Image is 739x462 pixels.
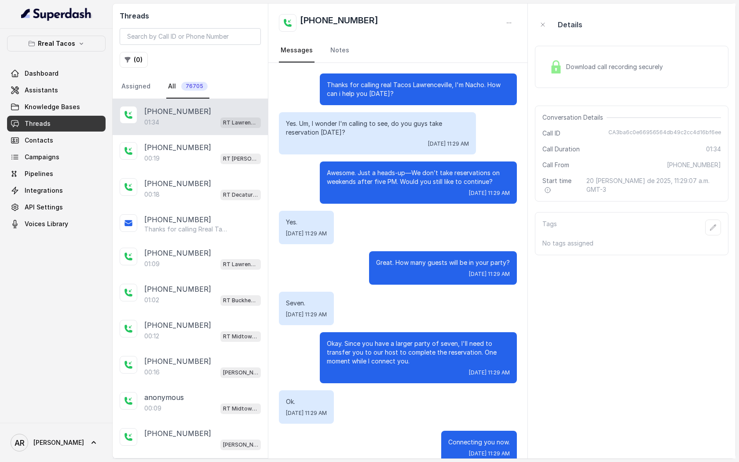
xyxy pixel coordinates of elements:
p: [PHONE_NUMBER] [144,320,211,330]
nav: Tabs [279,39,517,62]
p: RT Decatur / EN [223,191,258,199]
span: Threads [25,119,51,128]
span: Call From [542,161,569,169]
img: Lock Icon [549,60,563,73]
p: [PERSON_NAME] / EN [223,368,258,377]
a: Voices Library [7,216,106,232]
p: Tags [542,220,557,235]
p: [PHONE_NUMBER] [144,178,211,189]
span: 20 [PERSON_NAME] de 2025, 11:29:07 a.m. GMT-3 [586,176,721,194]
button: Rreal Tacos [7,36,106,51]
span: [DATE] 11:29 AM [469,271,510,278]
span: [DATE] 11:29 AM [469,190,510,197]
a: API Settings [7,199,106,215]
p: 01:02 [144,296,159,304]
p: Yes. Um, I wonder I'm calling to see, do you guys take reservation [DATE]? [286,119,469,137]
span: Contacts [25,136,53,145]
a: Messages [279,39,315,62]
p: 00:19 [144,154,160,163]
p: No tags assigned [542,239,721,248]
a: Assigned [120,75,152,99]
p: RT [PERSON_NAME][GEOGRAPHIC_DATA] / EN [223,154,258,163]
a: [PERSON_NAME] [7,430,106,455]
img: light.svg [21,7,92,21]
span: API Settings [25,203,63,212]
p: Thanks for calling real Tacos Lawrenceville, I'm Nacho. How can i help you [DATE]? [327,81,510,98]
p: Okay. Since you have a larger party of seven, I'll need to transfer you to our host to complete t... [327,339,510,366]
span: [PHONE_NUMBER] [667,161,721,169]
p: 00:12 [144,332,159,341]
p: [PERSON_NAME] / EN [223,440,258,449]
p: [PHONE_NUMBER] [144,356,211,367]
span: Knowledge Bases [25,103,80,111]
p: 00:18 [144,190,160,199]
a: Pipelines [7,166,106,182]
a: Contacts [7,132,106,148]
span: Campaigns [25,153,59,161]
span: [DATE] 11:29 AM [469,369,510,376]
p: Rreal Tacos [38,38,75,49]
p: 00:16 [144,368,160,377]
p: Seven. [286,299,327,308]
p: Details [558,19,582,30]
p: RT Midtown / EN [223,332,258,341]
p: RT Buckhead / EN [223,296,258,305]
a: All76705 [166,75,209,99]
p: Thanks for calling Rreal Tacos! Want to pick up your order? [URL][DOMAIN_NAME] Call managed by [U... [144,225,229,234]
a: Notes [329,39,351,62]
span: [DATE] 11:29 AM [469,450,510,457]
p: [PHONE_NUMBER] [144,214,211,225]
span: [DATE] 11:29 AM [286,410,327,417]
span: 76705 [181,82,208,91]
p: Awesome. Just a heads-up—We don’t take reservations on weekends after five PM. Would you still li... [327,169,510,186]
h2: [PHONE_NUMBER] [300,14,378,32]
button: (0) [120,52,148,68]
span: CA3ba6c0e66956564db49c2cc4d16bf6ee [608,129,721,138]
input: Search by Call ID or Phone Number [120,28,261,45]
a: Assistants [7,82,106,98]
p: Connecting you now. [448,438,510,447]
p: RT Lawrenceville [223,260,258,269]
span: [DATE] 11:29 AM [286,311,327,318]
span: Dashboard [25,69,59,78]
p: 00:09 [144,404,161,413]
span: Start time [542,176,579,194]
a: Integrations [7,183,106,198]
h2: Threads [120,11,261,21]
p: [PHONE_NUMBER] [144,106,211,117]
nav: Tabs [120,75,261,99]
span: Assistants [25,86,58,95]
p: RT Midtown / EN [223,404,258,413]
p: 01:09 [144,260,160,268]
span: 01:34 [706,145,721,154]
span: Call Duration [542,145,580,154]
span: [PERSON_NAME] [33,438,84,447]
span: Pipelines [25,169,53,178]
p: [PHONE_NUMBER] [144,248,211,258]
a: Campaigns [7,149,106,165]
p: [PHONE_NUMBER] [144,284,211,294]
text: AR [15,438,25,447]
span: Voices Library [25,220,68,228]
span: Call ID [542,129,560,138]
p: anonymous [144,392,184,403]
span: Conversation Details [542,113,607,122]
p: 01:34 [144,118,159,127]
span: Integrations [25,186,63,195]
p: [PHONE_NUMBER] [144,428,211,439]
a: Dashboard [7,66,106,81]
p: Great. How many guests will be in your party? [376,258,510,267]
a: Threads [7,116,106,132]
p: Yes. [286,218,327,227]
span: [DATE] 11:29 AM [286,230,327,237]
p: Ok. [286,397,327,406]
p: RT Lawrenceville [223,118,258,127]
span: [DATE] 11:29 AM [428,140,469,147]
a: Knowledge Bases [7,99,106,115]
span: Download call recording securely [566,62,666,71]
p: [PHONE_NUMBER] [144,142,211,153]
